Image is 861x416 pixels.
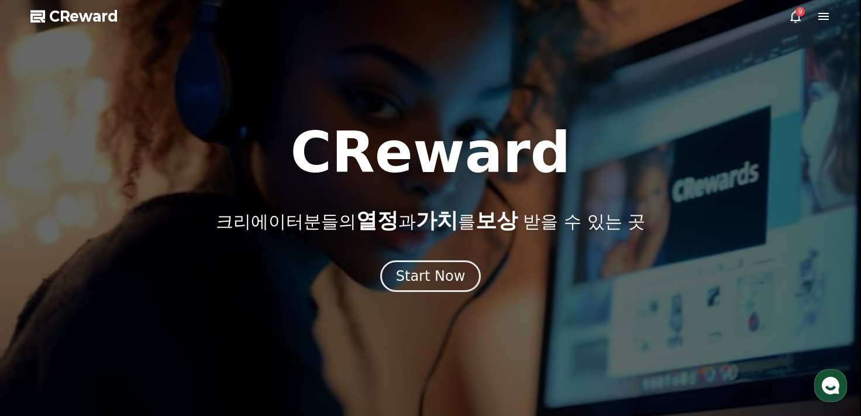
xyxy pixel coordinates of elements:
span: 설정 [181,336,195,346]
h1: CReward [290,125,570,181]
span: 홈 [37,336,44,346]
span: 대화 [107,337,121,346]
span: 열정 [356,208,398,232]
a: 설정 [151,319,225,348]
div: Start Now [396,267,466,286]
span: 가치 [416,208,458,232]
a: 홈 [4,319,77,348]
a: 대화 [77,319,151,348]
a: CReward [30,7,118,26]
a: 9 [788,9,803,23]
p: 크리에이터분들의 과 를 받을 수 있는 곳 [216,209,645,232]
span: CReward [49,7,118,26]
a: Start Now [380,272,481,283]
div: 9 [795,7,805,16]
button: Start Now [380,260,481,292]
span: 보상 [476,208,518,232]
